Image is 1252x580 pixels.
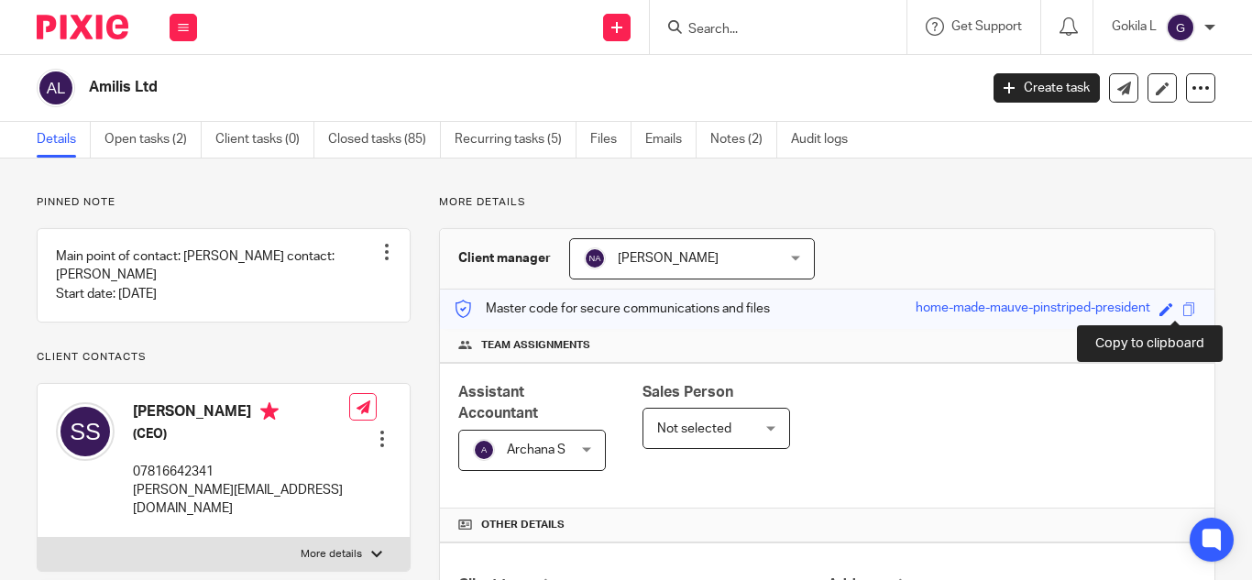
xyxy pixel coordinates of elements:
img: svg%3E [1166,13,1195,42]
span: Assistant Accountant [458,385,538,421]
span: Not selected [657,422,731,435]
input: Search [686,22,851,38]
h3: Client manager [458,249,551,268]
a: Emails [645,122,697,158]
p: Gokila L [1112,17,1157,36]
img: svg%3E [37,69,75,107]
p: More details [439,195,1215,210]
a: Closed tasks (85) [328,122,441,158]
span: [PERSON_NAME] [618,252,719,265]
img: svg%3E [56,402,115,461]
a: Notes (2) [710,122,777,158]
p: Client contacts [37,350,411,365]
a: Files [590,122,631,158]
p: Master code for secure communications and files [454,300,770,318]
h4: [PERSON_NAME] [133,402,349,425]
div: home-made-mauve-pinstriped-president [916,299,1150,320]
a: Client tasks (0) [215,122,314,158]
span: Sales Person [642,385,733,399]
span: Archana S [507,443,566,456]
img: svg%3E [584,247,606,269]
p: Pinned note [37,195,411,210]
a: Open tasks (2) [104,122,202,158]
span: Team assignments [481,338,590,353]
a: Recurring tasks (5) [455,122,577,158]
h5: (CEO) [133,425,349,443]
img: Pixie [37,15,128,39]
span: Get Support [951,20,1022,33]
i: Primary [260,402,279,421]
span: Other details [481,518,565,532]
h2: Amilis Ltd [89,78,791,97]
p: [PERSON_NAME][EMAIL_ADDRESS][DOMAIN_NAME] [133,481,349,519]
a: Details [37,122,91,158]
a: Create task [994,73,1100,103]
img: svg%3E [473,439,495,461]
a: Audit logs [791,122,862,158]
p: 07816642341 [133,463,349,481]
p: More details [301,547,362,562]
